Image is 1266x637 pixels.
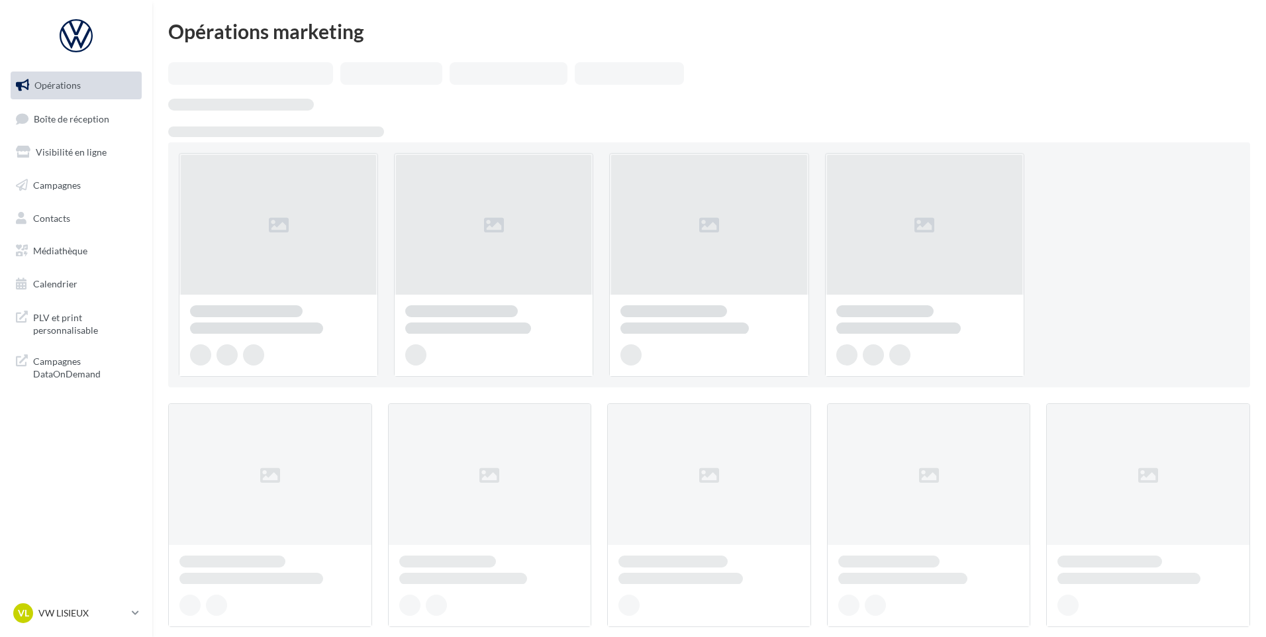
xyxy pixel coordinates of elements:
a: Calendrier [8,270,144,298]
a: Campagnes [8,171,144,199]
p: VW LISIEUX [38,607,126,620]
span: Campagnes DataOnDemand [33,352,136,381]
span: Boîte de réception [34,113,109,124]
span: Campagnes [33,179,81,191]
a: Campagnes DataOnDemand [8,347,144,386]
div: Opérations marketing [168,21,1250,41]
a: Médiathèque [8,237,144,265]
span: PLV et print personnalisable [33,309,136,337]
span: Médiathèque [33,245,87,256]
a: VL VW LISIEUX [11,601,142,626]
span: Contacts [33,212,70,223]
a: Contacts [8,205,144,232]
a: Opérations [8,72,144,99]
a: Visibilité en ligne [8,138,144,166]
a: Boîte de réception [8,105,144,133]
span: VL [18,607,29,620]
span: Calendrier [33,278,77,289]
span: Visibilité en ligne [36,146,107,158]
a: PLV et print personnalisable [8,303,144,342]
span: Opérations [34,79,81,91]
